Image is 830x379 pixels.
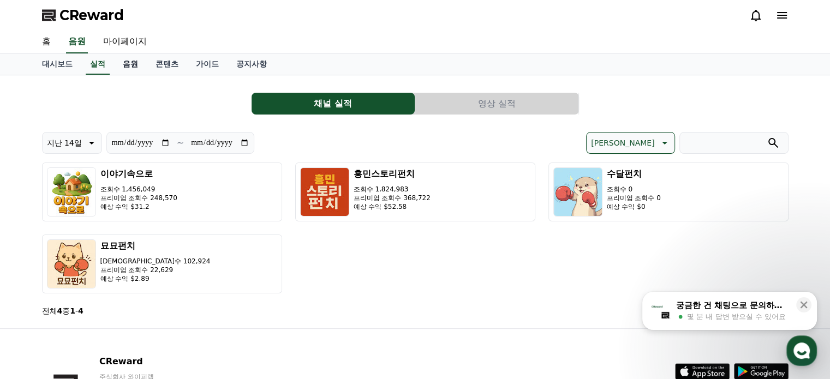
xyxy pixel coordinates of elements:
a: 대화 [72,288,141,316]
strong: 4 [78,306,83,315]
button: 지난 14일 [42,132,102,154]
a: 영상 실적 [415,93,579,115]
p: 전체 중 - [42,305,83,316]
h3: 묘묘펀치 [100,239,211,252]
p: [DEMOGRAPHIC_DATA]수 102,924 [100,257,211,266]
a: 설정 [141,288,210,316]
span: 설정 [169,305,182,314]
span: 대화 [100,305,113,314]
p: 예상 수익 $52.58 [354,202,431,211]
p: 프리미엄 조회수 0 [607,194,661,202]
h3: 흥민스토리펀치 [354,167,431,181]
p: ~ [177,136,184,149]
img: 흥민스토리펀치 [300,167,349,216]
a: 음원 [66,31,88,53]
span: CReward [59,7,124,24]
a: 실적 [86,54,110,75]
h3: 수달펀치 [607,167,661,181]
img: 이야기속으로 [47,167,96,216]
p: 조회수 1,456,049 [100,185,177,194]
button: 묘묘펀치 [DEMOGRAPHIC_DATA]수 102,924 프리미엄 조회수 22,629 예상 수익 $2.89 [42,234,282,293]
button: 이야기속으로 조회수 1,456,049 프리미엄 조회수 248,570 예상 수익 $31.2 [42,163,282,221]
button: [PERSON_NAME] [586,132,674,154]
a: CReward [42,7,124,24]
h3: 이야기속으로 [100,167,177,181]
a: 음원 [114,54,147,75]
a: 가이드 [187,54,228,75]
p: 예상 수익 $0 [607,202,661,211]
p: 예상 수익 $2.89 [100,274,211,283]
a: 홈 [3,288,72,316]
p: 조회수 0 [607,185,661,194]
p: 프리미엄 조회수 248,570 [100,194,177,202]
p: 조회수 1,824,983 [354,185,431,194]
a: 공지사항 [228,54,276,75]
button: 흥민스토리펀치 조회수 1,824,983 프리미엄 조회수 368,722 예상 수익 $52.58 [295,163,535,221]
a: 마이페이지 [94,31,156,53]
p: 지난 14일 [47,135,82,151]
p: 프리미엄 조회수 22,629 [100,266,211,274]
button: 수달펀치 조회수 0 프리미엄 조회수 0 예상 수익 $0 [548,163,789,221]
p: 예상 수익 $31.2 [100,202,177,211]
strong: 4 [57,306,63,315]
img: 묘묘펀치 [47,239,96,288]
span: 홈 [34,305,41,314]
button: 채널 실적 [252,93,415,115]
a: 대시보드 [33,54,81,75]
strong: 1 [70,306,75,315]
button: 영상 실적 [415,93,578,115]
p: [PERSON_NAME] [591,135,654,151]
a: 콘텐츠 [147,54,187,75]
p: 프리미엄 조회수 368,722 [354,194,431,202]
p: CReward [99,355,232,368]
a: 홈 [33,31,59,53]
img: 수달펀치 [553,167,602,216]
